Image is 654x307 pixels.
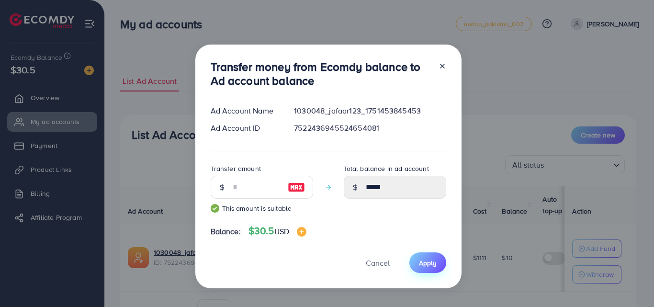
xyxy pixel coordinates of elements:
button: Cancel [354,252,402,273]
span: USD [274,226,289,237]
small: This amount is suitable [211,204,313,213]
div: 7522436945524654081 [286,123,453,134]
div: 1030048_jafaar123_1751453845453 [286,105,453,116]
img: image [297,227,306,237]
span: Apply [419,258,437,268]
iframe: Chat [613,264,647,300]
div: Ad Account ID [203,123,287,134]
label: Transfer amount [211,164,261,173]
span: Cancel [366,258,390,268]
span: Balance: [211,226,241,237]
img: guide [211,204,219,213]
h4: $30.5 [248,225,306,237]
div: Ad Account Name [203,105,287,116]
img: image [288,182,305,193]
label: Total balance in ad account [344,164,429,173]
h3: Transfer money from Ecomdy balance to Ad account balance [211,60,431,88]
button: Apply [409,252,446,273]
